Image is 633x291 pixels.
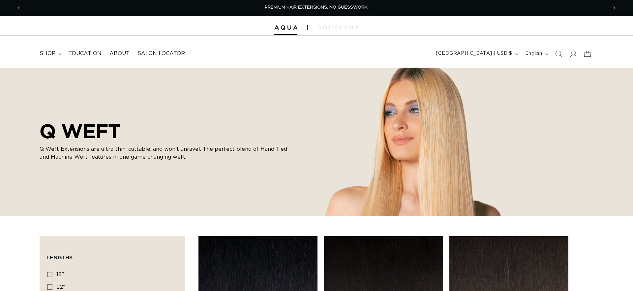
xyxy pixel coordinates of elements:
summary: Lengths (0 selected) [46,243,178,267]
summary: Search [551,47,566,61]
p: Q Weft Extensions are ultra-thin, cuttable, and won’t unravel. The perfect blend of Hand Tied and... [40,145,290,161]
summary: shop [36,46,64,61]
h2: Q WEFT [40,119,290,143]
span: Lengths [46,254,73,260]
span: [GEOGRAPHIC_DATA] | USD $ [436,50,512,57]
a: Salon Locator [134,46,189,61]
img: aqualyna.com [317,25,359,29]
button: Previous announcement [12,2,26,14]
span: Salon Locator [137,50,185,57]
span: shop [40,50,55,57]
span: PREMIUM HAIR EXTENSIONS. NO GUESSWORK. [265,5,368,10]
span: Education [68,50,102,57]
button: Next announcement [607,2,621,14]
span: English [525,50,542,57]
span: About [109,50,130,57]
img: Aqua Hair Extensions [274,25,297,30]
button: English [521,48,551,60]
a: About [105,46,134,61]
a: Education [64,46,105,61]
span: 22" [56,284,65,290]
span: 18" [56,272,64,277]
button: [GEOGRAPHIC_DATA] | USD $ [432,48,521,60]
